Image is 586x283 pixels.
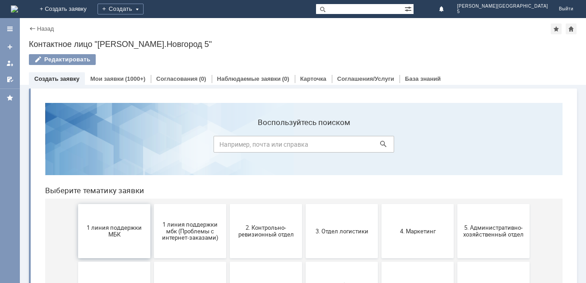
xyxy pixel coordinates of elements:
div: Сделать домашней страницей [566,23,577,34]
a: Перейти на домашнюю страницу [11,5,18,13]
span: Отдел ИТ (1С) [422,190,489,196]
button: 3. Отдел логистики [268,108,340,162]
input: Например, почта или справка [176,40,356,57]
button: Отдел-ИТ (Битрикс24 и CRM) [40,224,112,278]
a: Создать заявку [34,75,79,82]
a: Карточка [300,75,326,82]
button: 6. Закупки [40,166,112,220]
span: [PERSON_NAME]. Услуги ИТ для МБК (оформляет L1) [422,241,489,261]
button: Бухгалтерия (для мбк) [344,166,416,220]
button: 2. Контрольно-ревизионный отдел [192,108,264,162]
span: Отдел-ИТ (Битрикс24 и CRM) [43,244,110,258]
button: Отдел-ИТ (Офис) [116,224,188,278]
button: Это соглашение не активно! [344,224,416,278]
div: (1000+) [125,75,145,82]
button: 5. Административно-хозяйственный отдел [419,108,492,162]
a: Соглашения/Услуги [337,75,394,82]
div: Создать [98,4,144,14]
span: 4. Маркетинг [346,132,413,139]
span: 5 [457,9,548,14]
span: 7. Служба безопасности [119,190,186,196]
button: Финансовый отдел [192,224,264,278]
a: Мои согласования [3,72,17,87]
div: (0) [199,75,206,82]
a: Мои заявки [3,56,17,70]
div: Контактное лицо "[PERSON_NAME].Новгород 5" [29,40,577,49]
span: Франчайзинг [270,247,337,254]
span: 2. Контрольно-ревизионный отдел [195,129,261,142]
a: Создать заявку [3,40,17,54]
button: 9. Отдел-ИТ (Для МБК и Пекарни) [268,166,340,220]
button: 7. Служба безопасности [116,166,188,220]
button: [PERSON_NAME]. Услуги ИТ для МБК (оформляет L1) [419,224,492,278]
button: 1 линия поддержки МБК [40,108,112,162]
span: Это соглашение не активно! [346,244,413,258]
button: 1 линия поддержки мбк (Проблемы с интернет-заказами) [116,108,188,162]
button: Франчайзинг [268,224,340,278]
div: Добавить в избранное [551,23,562,34]
button: 4. Маркетинг [344,108,416,162]
span: Бухгалтерия (для мбк) [346,190,413,196]
a: Назад [37,25,54,32]
button: 8. Отдел качества [192,166,264,220]
a: Мои заявки [90,75,124,82]
span: 1 линия поддержки МБК [43,129,110,142]
header: Выберите тематику заявки [7,90,525,99]
span: 9. Отдел-ИТ (Для МБК и Пекарни) [270,186,337,200]
img: logo [11,5,18,13]
span: Расширенный поиск [405,4,414,13]
label: Воспользуйтесь поиском [176,22,356,31]
span: 1 линия поддержки мбк (Проблемы с интернет-заказами) [119,125,186,145]
div: (0) [282,75,289,82]
span: [PERSON_NAME][GEOGRAPHIC_DATA] [457,4,548,9]
span: 3. Отдел логистики [270,132,337,139]
span: Отдел-ИТ (Офис) [119,247,186,254]
span: Финансовый отдел [195,247,261,254]
a: Согласования [156,75,198,82]
span: 8. Отдел качества [195,190,261,196]
a: База знаний [405,75,441,82]
span: 6. Закупки [43,190,110,196]
span: 5. Административно-хозяйственный отдел [422,129,489,142]
button: Отдел ИТ (1С) [419,166,492,220]
a: Наблюдаемые заявки [217,75,281,82]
